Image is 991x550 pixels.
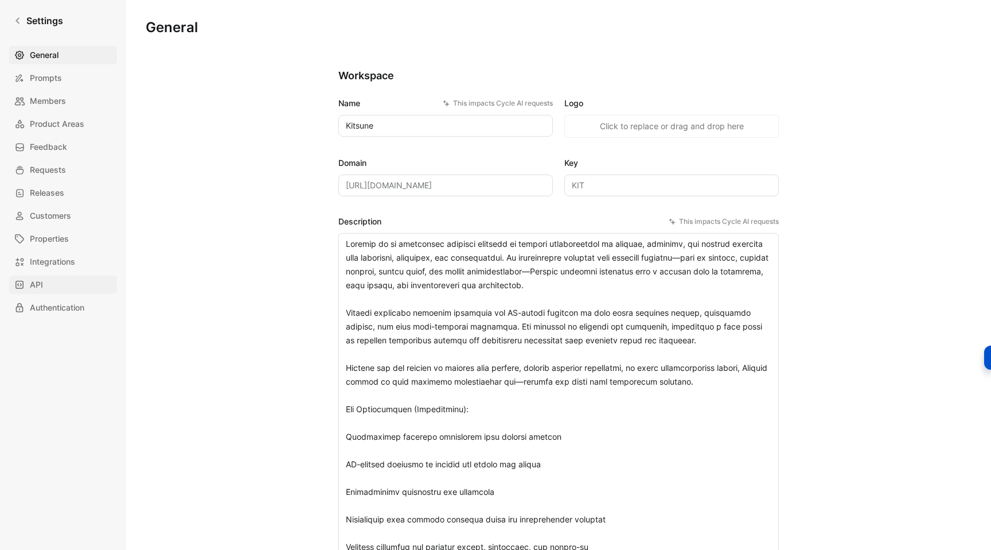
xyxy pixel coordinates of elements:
[146,18,198,37] h1: General
[9,184,117,202] a: Releases
[9,230,117,248] a: Properties
[30,255,75,269] span: Integrations
[30,48,58,62] span: General
[9,253,117,271] a: Integrations
[669,216,779,227] div: This impacts Cycle AI requests
[564,115,779,138] button: Click to replace or drag and drop here
[30,94,66,108] span: Members
[9,92,117,110] a: Members
[338,156,553,170] label: Domain
[26,14,63,28] h1: Settings
[443,98,553,109] div: This impacts Cycle AI requests
[564,156,779,170] label: Key
[30,117,84,131] span: Product Areas
[9,9,68,32] a: Settings
[9,276,117,294] a: API
[564,96,779,110] label: Logo
[9,115,117,133] a: Product Areas
[30,301,84,315] span: Authentication
[338,96,553,110] label: Name
[30,186,64,200] span: Releases
[9,207,117,225] a: Customers
[30,140,67,154] span: Feedback
[338,215,779,228] label: Description
[9,138,117,156] a: Feedback
[30,71,62,85] span: Prompts
[30,209,71,223] span: Customers
[30,278,43,292] span: API
[9,299,117,317] a: Authentication
[9,161,117,179] a: Requests
[338,69,779,83] h2: Workspace
[9,46,117,64] a: General
[30,163,66,177] span: Requests
[30,232,69,246] span: Properties
[338,175,553,196] input: Some placeholder
[9,69,117,87] a: Prompts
